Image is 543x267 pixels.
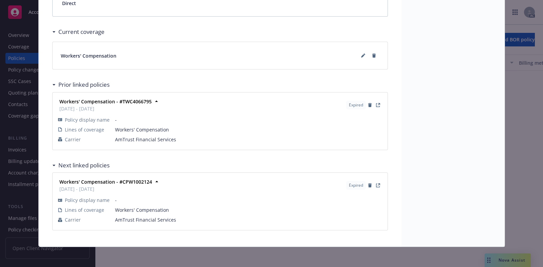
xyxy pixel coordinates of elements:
span: Expired [349,102,363,108]
h3: Next linked policies [58,161,110,170]
span: - [115,116,382,123]
span: [DATE] - [DATE] [59,185,152,192]
span: [DATE] - [DATE] [59,105,152,112]
strong: Workers' Compensation - #CPW1002124 [59,179,152,185]
span: Carrier [65,216,81,223]
div: Next linked policies [52,161,110,170]
span: Carrier [65,136,81,143]
span: AmTrust Financial Services [115,216,382,223]
strong: Workers' Compensation - #TWC4066795 [59,98,152,105]
span: Lines of coverage [65,206,104,213]
span: Policy display name [65,197,110,204]
a: View Policy [374,181,382,189]
span: Workers' Compensation [115,126,382,133]
a: View Policy [374,101,382,109]
h3: Current coverage [58,27,105,36]
h3: Prior linked policies [58,80,110,89]
span: Workers' Compensation [61,52,116,59]
span: AmTrust Financial Services [115,136,382,143]
span: Lines of coverage [65,126,104,133]
div: Current coverage [52,27,105,36]
span: Workers' Compensation [115,206,382,213]
span: - [115,197,382,204]
div: Prior linked policies [52,80,110,89]
span: Expired [349,182,363,188]
span: Policy display name [65,116,110,123]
